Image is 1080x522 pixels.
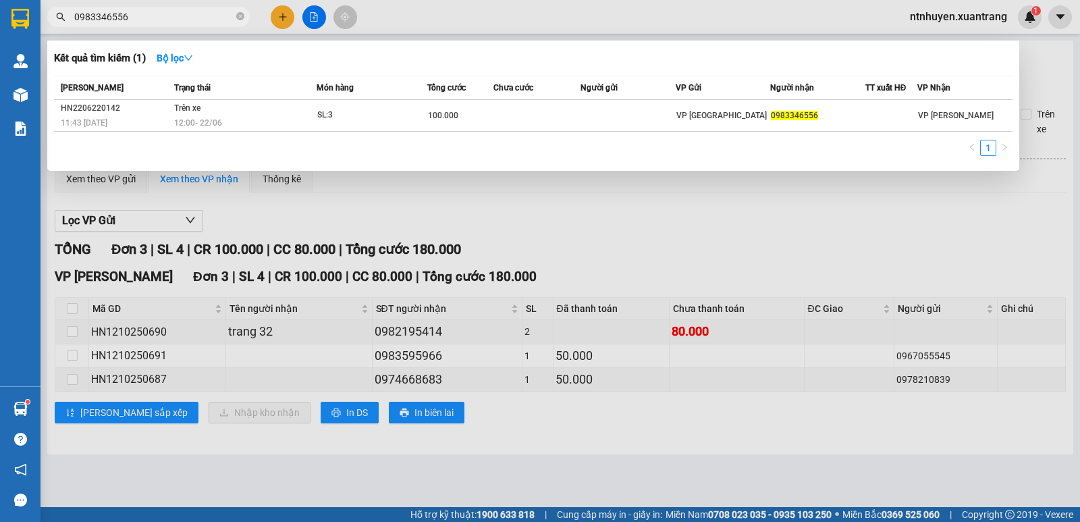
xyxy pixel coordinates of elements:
span: [PERSON_NAME] [61,83,124,93]
li: Previous Page [964,140,980,156]
img: solution-icon [13,122,28,136]
span: search [56,12,65,22]
div: HN2206220142 [61,101,170,115]
span: Món hàng [317,83,354,93]
span: Chưa cước [493,83,533,93]
strong: Bộ lọc [157,53,193,63]
span: VP Nhận [917,83,950,93]
span: Trên xe [174,103,200,113]
span: right [1000,143,1008,151]
div: SL: 3 [317,108,418,123]
sup: 1 [26,400,30,404]
h3: Kết quả tìm kiếm ( 1 ) [54,51,146,66]
span: Tổng cước [427,83,466,93]
span: left [968,143,976,151]
img: logo-vxr [11,9,29,29]
span: Người nhận [770,83,814,93]
li: 1 [980,140,996,156]
span: 100.000 [428,111,458,120]
a: 1 [981,140,996,155]
span: VP [PERSON_NAME] [918,111,994,120]
span: question-circle [14,433,27,446]
button: Bộ lọcdown [146,47,204,69]
li: Next Page [996,140,1013,156]
img: warehouse-icon [13,88,28,102]
button: right [996,140,1013,156]
input: Tìm tên, số ĐT hoặc mã đơn [74,9,234,24]
span: notification [14,463,27,476]
img: warehouse-icon [13,54,28,68]
span: VP Gửi [676,83,701,93]
img: warehouse-icon [13,402,28,416]
span: down [184,53,193,63]
button: left [964,140,980,156]
span: 12:00 - 22/06 [174,118,222,128]
span: message [14,494,27,506]
span: TT xuất HĐ [865,83,907,93]
span: close-circle [236,11,244,24]
span: 0983346556 [771,111,818,120]
span: Trạng thái [174,83,211,93]
span: 11:43 [DATE] [61,118,107,128]
span: Người gửi [580,83,618,93]
span: close-circle [236,12,244,20]
span: VP [GEOGRAPHIC_DATA] [676,111,767,120]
